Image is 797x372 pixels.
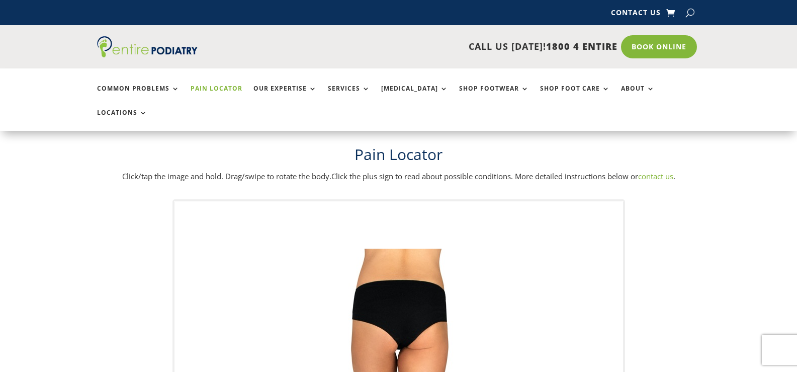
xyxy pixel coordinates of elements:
a: contact us [638,171,673,181]
a: About [621,85,655,107]
h1: Pain Locator [97,144,700,170]
img: logo (1) [97,36,198,57]
a: Shop Footwear [459,85,529,107]
a: Pain Locator [191,85,242,107]
a: Services [328,85,370,107]
a: Shop Foot Care [540,85,610,107]
span: 1800 4 ENTIRE [546,40,617,52]
a: Book Online [621,35,697,58]
a: Common Problems [97,85,180,107]
p: CALL US [DATE]! [236,40,617,53]
a: [MEDICAL_DATA] [381,85,448,107]
span: Click/tap the image and hold. Drag/swipe to rotate the body. [122,171,331,181]
span: Click the plus sign to read about possible conditions. More detailed instructions below or . [331,171,675,181]
a: Our Expertise [253,85,317,107]
a: Entire Podiatry [97,49,198,59]
a: Locations [97,109,147,131]
a: Contact Us [611,9,661,20]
